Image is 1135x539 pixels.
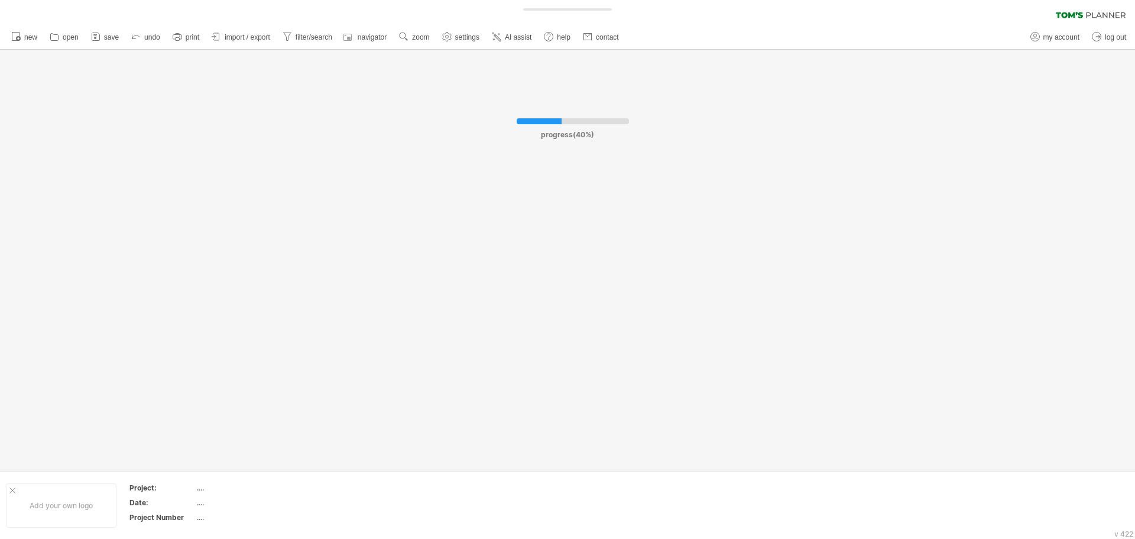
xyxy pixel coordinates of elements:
a: help [541,30,574,45]
div: Project: [129,483,194,493]
a: save [88,30,122,45]
span: AI assist [505,33,531,41]
a: my account [1027,30,1083,45]
a: new [8,30,41,45]
a: filter/search [280,30,336,45]
span: my account [1043,33,1079,41]
div: Date: [129,498,194,508]
a: print [170,30,203,45]
a: zoom [396,30,433,45]
span: filter/search [296,33,332,41]
span: open [63,33,79,41]
span: undo [144,33,160,41]
a: open [47,30,82,45]
span: save [104,33,119,41]
span: import / export [225,33,270,41]
a: settings [439,30,483,45]
div: .... [197,483,296,493]
span: log out [1105,33,1126,41]
span: new [24,33,37,41]
span: print [186,33,199,41]
a: import / export [209,30,274,45]
span: help [557,33,570,41]
a: log out [1089,30,1130,45]
div: progress(40%) [469,124,666,139]
span: contact [596,33,619,41]
div: Project Number [129,512,194,522]
div: .... [197,512,296,522]
a: navigator [342,30,390,45]
div: Add your own logo [6,483,116,528]
span: zoom [412,33,429,41]
div: v 422 [1114,530,1133,538]
a: undo [128,30,164,45]
div: .... [197,498,296,508]
a: AI assist [489,30,535,45]
span: navigator [358,33,387,41]
a: contact [580,30,622,45]
span: settings [455,33,479,41]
